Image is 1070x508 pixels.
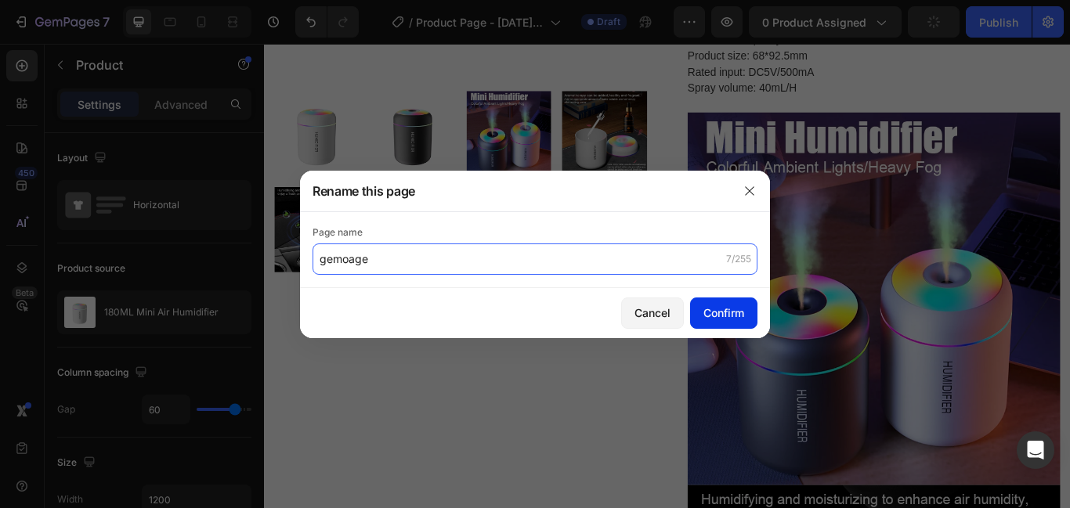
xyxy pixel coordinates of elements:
div: Confirm [703,304,744,321]
span: Spray volume: 40mL/H [493,45,621,58]
div: Cancel [634,304,671,321]
div: Page name [313,225,757,240]
div: Open Intercom Messenger [1017,431,1054,469]
span: Product size: 68*92.5mm [493,7,634,20]
span: Rated input: DC5V/500mA [493,26,642,39]
button: Confirm [690,297,757,329]
h3: Rename this page [313,182,415,200]
button: Cancel [621,297,684,329]
div: 7/255 [726,252,751,266]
